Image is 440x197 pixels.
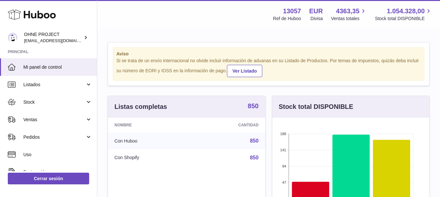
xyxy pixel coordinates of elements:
span: Pedidos [23,134,85,140]
div: Si se trata de un envío internacional no olvide incluir información de aduanas en su Listado de P... [116,58,421,77]
strong: EUR [309,7,323,16]
text: 188 [280,132,286,136]
div: Ref de Huboo [273,16,301,22]
td: Con Huboo [108,133,191,149]
span: 4363,35 [336,7,359,16]
th: Cantidad [191,118,265,133]
a: Cerrar sesión [8,173,89,184]
text: 141 [280,148,286,152]
span: 1.054.328,00 [387,7,425,16]
strong: 850 [248,103,258,109]
a: 1.054.328,00 Stock total DISPONIBLE [375,7,432,22]
text: 94 [282,164,286,168]
img: internalAdmin-13057@internal.huboo.com [8,33,18,42]
span: Facturación y pagos [23,169,85,175]
span: Ventas totales [331,16,367,22]
a: 4363,35 Ventas totales [331,7,367,22]
div: Divisa [311,16,323,22]
span: Uso [23,152,92,158]
a: 850 [250,138,259,144]
span: Stock total DISPONIBLE [375,16,432,22]
span: Listados [23,82,85,88]
span: Ventas [23,117,85,123]
h3: Stock total DISPONIBLE [279,102,353,111]
strong: 13057 [283,7,301,16]
span: [EMAIL_ADDRESS][DOMAIN_NAME] [24,38,95,43]
th: Nombre [108,118,191,133]
td: Con Shopify [108,149,191,166]
a: 850 [248,103,258,110]
span: Stock [23,99,85,105]
h3: Listas completas [114,102,167,111]
div: OHNE PROJECT [24,31,82,44]
a: 850 [250,155,259,160]
text: 47 [282,180,286,184]
strong: Aviso [116,51,421,57]
span: Mi panel de control [23,64,92,70]
a: Ver Listado [227,65,262,77]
